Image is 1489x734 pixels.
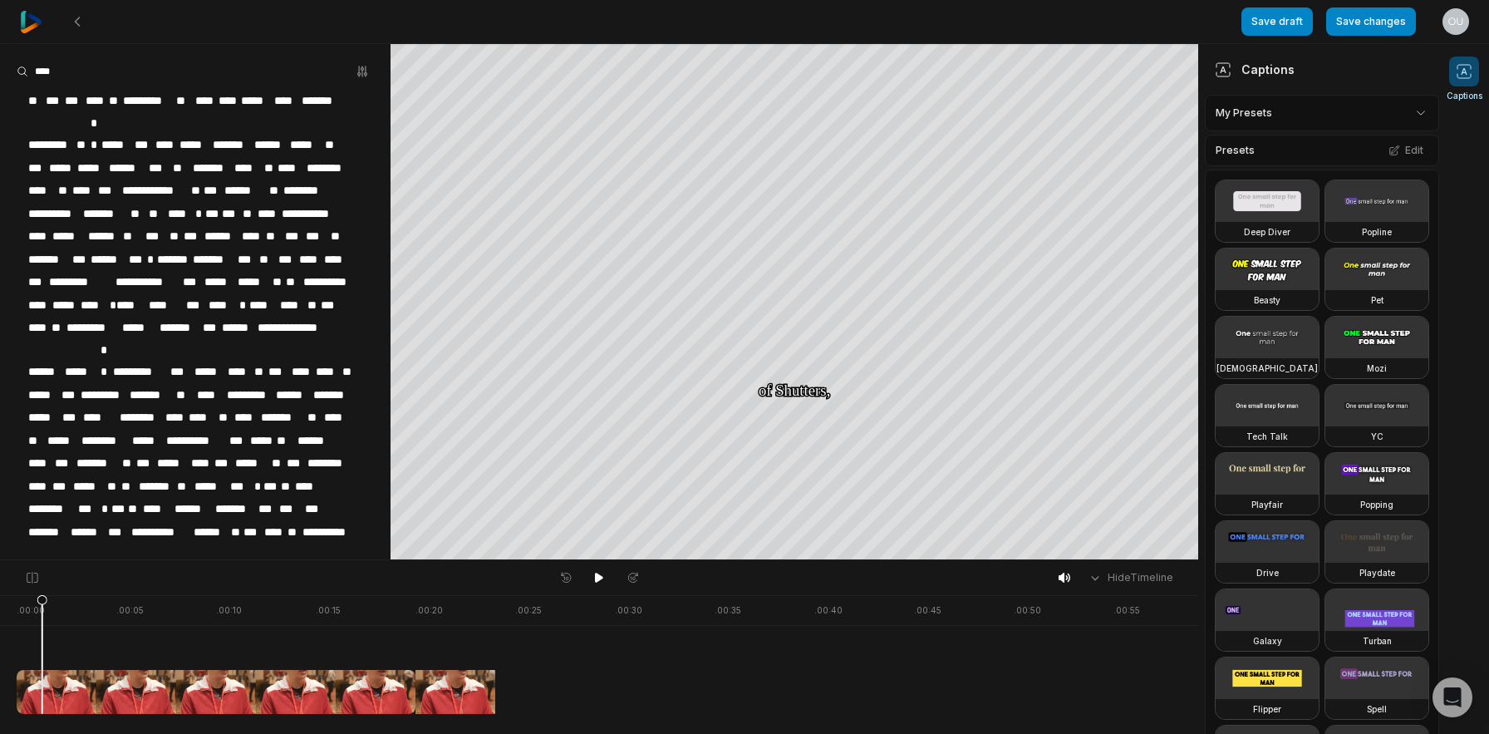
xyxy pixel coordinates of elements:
[1447,57,1482,102] button: Captions
[1363,634,1392,648] h3: Turban
[1359,566,1395,579] h3: Playdate
[1383,140,1428,161] button: Edit
[1254,293,1280,307] h3: Beasty
[1362,225,1392,239] h3: Popline
[1083,565,1178,590] button: HideTimeline
[1371,430,1383,443] h3: YC
[1246,430,1288,443] h3: Tech Talk
[1215,61,1295,78] div: Captions
[1256,566,1279,579] h3: Drive
[1244,225,1290,239] h3: Deep Diver
[1241,7,1313,36] button: Save draft
[1253,702,1281,716] h3: Flipper
[1432,677,1472,717] div: Open Intercom Messenger
[1447,90,1482,102] span: Captions
[1326,7,1416,36] button: Save changes
[20,11,42,33] img: reap
[1367,362,1387,375] h3: Mozi
[1205,95,1439,131] div: My Presets
[1367,702,1387,716] h3: Spell
[1371,293,1383,307] h3: Pet
[1253,634,1282,648] h3: Galaxy
[1216,362,1318,375] h3: [DEMOGRAPHIC_DATA]
[1251,498,1283,511] h3: Playfair
[1360,498,1393,511] h3: Popping
[1205,135,1439,166] div: Presets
